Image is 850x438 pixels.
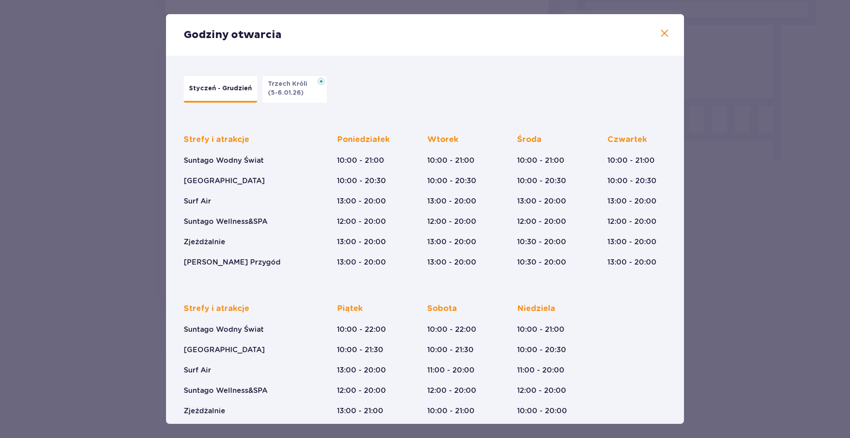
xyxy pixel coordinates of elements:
[427,386,476,396] p: 12:00 - 20:00
[189,84,252,93] p: Styczeń - Grudzień
[184,325,264,334] p: Suntago Wodny Świat
[337,237,386,247] p: 13:00 - 20:00
[517,217,566,227] p: 12:00 - 20:00
[184,217,267,227] p: Suntago Wellness&SPA
[337,156,384,165] p: 10:00 - 21:00
[337,325,386,334] p: 10:00 - 22:00
[184,134,249,145] p: Strefy i atrakcje
[427,176,476,186] p: 10:00 - 20:30
[337,134,390,145] p: Poniedziałek
[184,365,211,375] p: Surf Air
[337,345,383,355] p: 10:00 - 21:30
[427,156,475,165] p: 10:00 - 21:00
[607,176,657,186] p: 10:00 - 20:30
[517,325,564,334] p: 10:00 - 21:00
[184,76,257,103] button: Styczeń - Grudzień
[517,237,566,247] p: 10:30 - 20:00
[427,196,476,206] p: 13:00 - 20:00
[607,237,657,247] p: 13:00 - 20:00
[184,176,265,186] p: [GEOGRAPHIC_DATA]
[268,88,304,97] p: (5-6.01.26)
[517,345,566,355] p: 10:00 - 20:30
[427,217,476,227] p: 12:00 - 20:00
[607,196,657,206] p: 13:00 - 20:00
[184,28,282,42] p: Godziny otwarcia
[337,176,386,186] p: 10:00 - 20:30
[337,365,386,375] p: 13:00 - 20:00
[607,134,647,145] p: Czwartek
[607,217,657,227] p: 12:00 - 20:00
[184,386,267,396] p: Suntago Wellness&SPA
[517,304,555,314] p: Niedziela
[427,237,476,247] p: 13:00 - 20:00
[517,176,566,186] p: 10:00 - 20:30
[184,156,264,165] p: Suntago Wodny Świat
[337,217,386,227] p: 12:00 - 20:00
[427,325,476,334] p: 10:00 - 22:00
[517,156,564,165] p: 10:00 - 21:00
[337,257,386,267] p: 13:00 - 20:00
[337,304,363,314] p: Piątek
[427,257,476,267] p: 13:00 - 20:00
[427,304,457,314] p: Sobota
[607,156,655,165] p: 10:00 - 21:00
[517,134,541,145] p: Środa
[184,345,265,355] p: [GEOGRAPHIC_DATA]
[184,196,211,206] p: Surf Air
[517,257,566,267] p: 10:30 - 20:00
[427,365,475,375] p: 11:00 - 20:00
[517,196,566,206] p: 13:00 - 20:00
[607,257,657,267] p: 13:00 - 20:00
[337,196,386,206] p: 13:00 - 20:00
[263,76,327,103] button: Trzech Króli(5-6.01.26)
[337,386,386,396] p: 12:00 - 20:00
[517,365,564,375] p: 11:00 - 20:00
[268,80,313,88] p: Trzech Króli
[184,406,225,416] p: Zjeżdżalnie
[427,406,475,416] p: 10:00 - 21:00
[184,304,249,314] p: Strefy i atrakcje
[517,406,567,416] p: 10:00 - 20:00
[184,257,281,267] p: [PERSON_NAME] Przygód
[517,386,566,396] p: 12:00 - 20:00
[427,134,458,145] p: Wtorek
[184,237,225,247] p: Zjeżdżalnie
[427,345,474,355] p: 10:00 - 21:30
[337,406,383,416] p: 13:00 - 21:00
